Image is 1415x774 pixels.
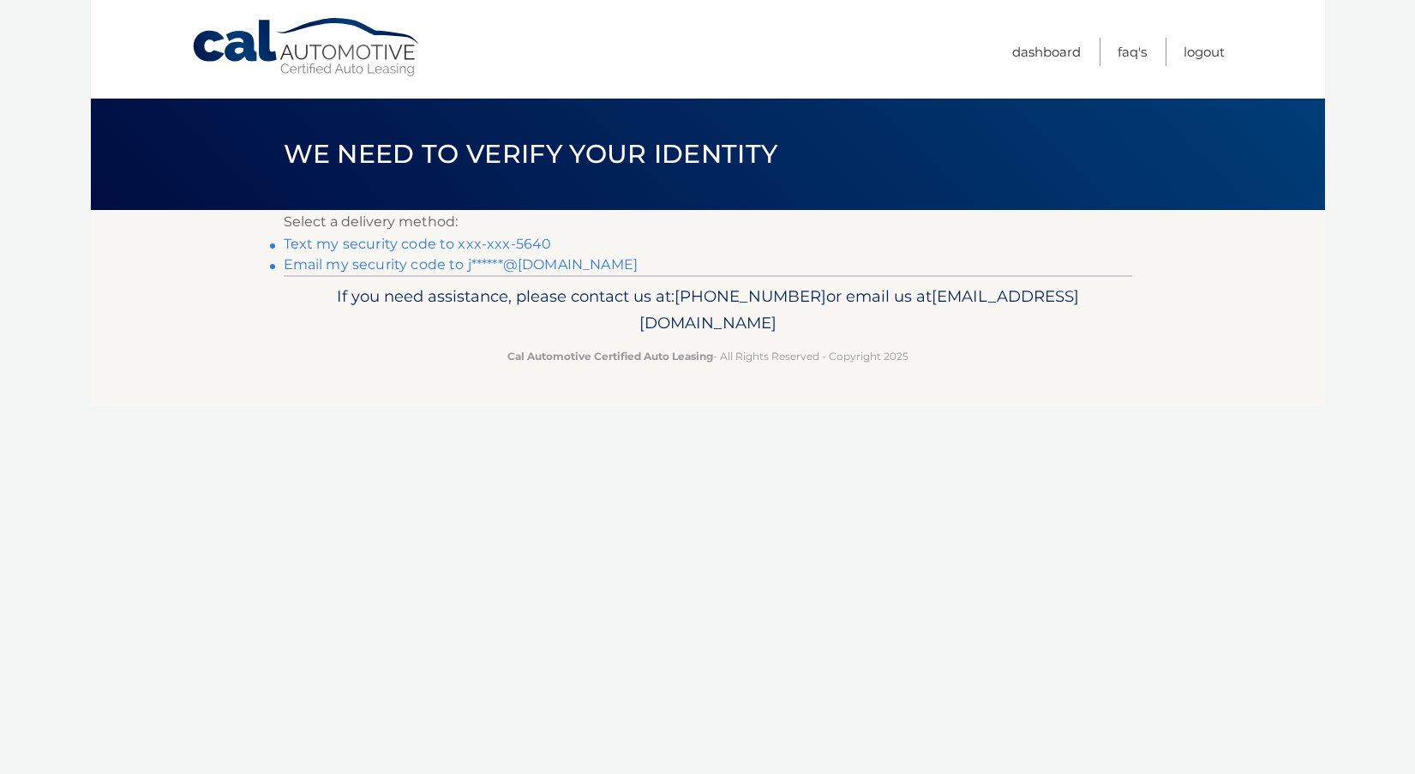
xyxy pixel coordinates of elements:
a: Email my security code to j******@[DOMAIN_NAME] [284,256,639,273]
strong: Cal Automotive Certified Auto Leasing [507,350,713,363]
a: Dashboard [1012,38,1081,66]
a: FAQ's [1118,38,1147,66]
span: [PHONE_NUMBER] [675,286,826,306]
a: Logout [1184,38,1225,66]
p: If you need assistance, please contact us at: or email us at [295,283,1121,338]
p: - All Rights Reserved - Copyright 2025 [295,347,1121,365]
p: Select a delivery method: [284,210,1132,234]
a: Cal Automotive [191,17,423,78]
a: Text my security code to xxx-xxx-5640 [284,236,552,252]
span: We need to verify your identity [284,138,778,170]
